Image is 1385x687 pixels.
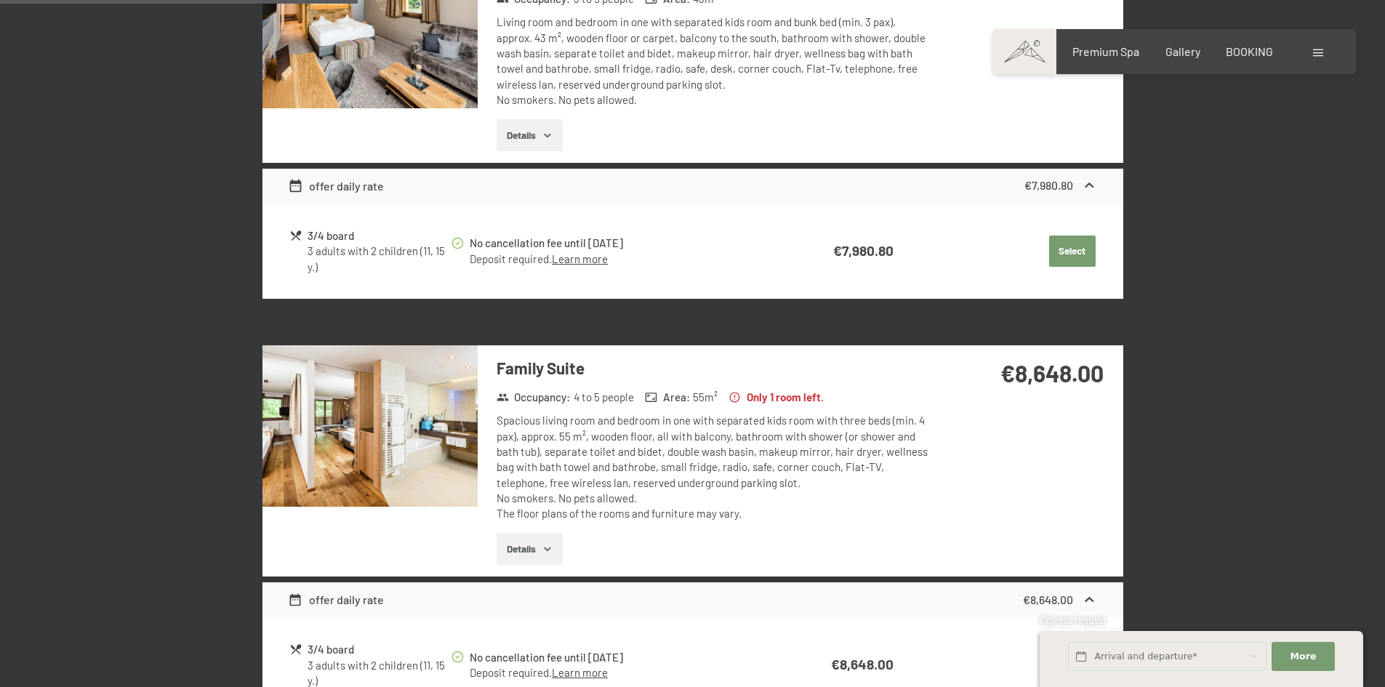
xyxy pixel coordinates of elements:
[1023,592,1073,606] strong: €8,648.00
[574,390,634,405] span: 4 to 5 people
[645,390,690,405] strong: Area :
[497,119,563,151] button: Details
[1049,236,1096,268] button: Select
[262,345,478,507] img: mss_renderimg.php
[497,413,929,521] div: Spacious living room and bedroom in one with separated kids room with three beds (min. 4 pax), ap...
[308,244,449,275] div: 3 adults with 2 children (11, 15 y.)
[693,390,718,405] span: 55 m²
[470,649,772,666] div: No cancellation fee until [DATE]
[497,533,563,565] button: Details
[833,242,894,259] strong: €7,980.80
[308,641,449,658] div: 3/4 board
[1040,614,1107,626] span: Express request
[1024,178,1073,192] strong: €7,980.80
[262,582,1123,617] div: offer daily rate€8,648.00
[497,390,571,405] strong: Occupancy :
[728,390,824,405] strong: Only 1 room left.
[1290,650,1317,663] span: More
[1165,44,1200,58] a: Gallery
[288,591,384,608] div: offer daily rate
[262,169,1123,204] div: offer daily rate€7,980.80
[1226,44,1273,58] a: BOOKING
[831,656,894,672] strong: €8,648.00
[497,357,929,379] h3: Family Suite
[552,252,608,265] a: Learn more
[470,665,772,680] div: Deposit required.
[1272,642,1334,672] button: More
[470,235,772,252] div: No cancellation fee until [DATE]
[1000,359,1104,387] strong: €8,648.00
[1072,44,1139,58] a: Premium Spa
[288,177,384,195] div: offer daily rate
[308,228,449,244] div: 3/4 board
[470,252,772,267] div: Deposit required.
[552,666,608,679] a: Learn more
[497,15,929,108] div: Living room and bedroom in one with separated kids room and bunk bed (min. 3 pax), approx. 43 m²,...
